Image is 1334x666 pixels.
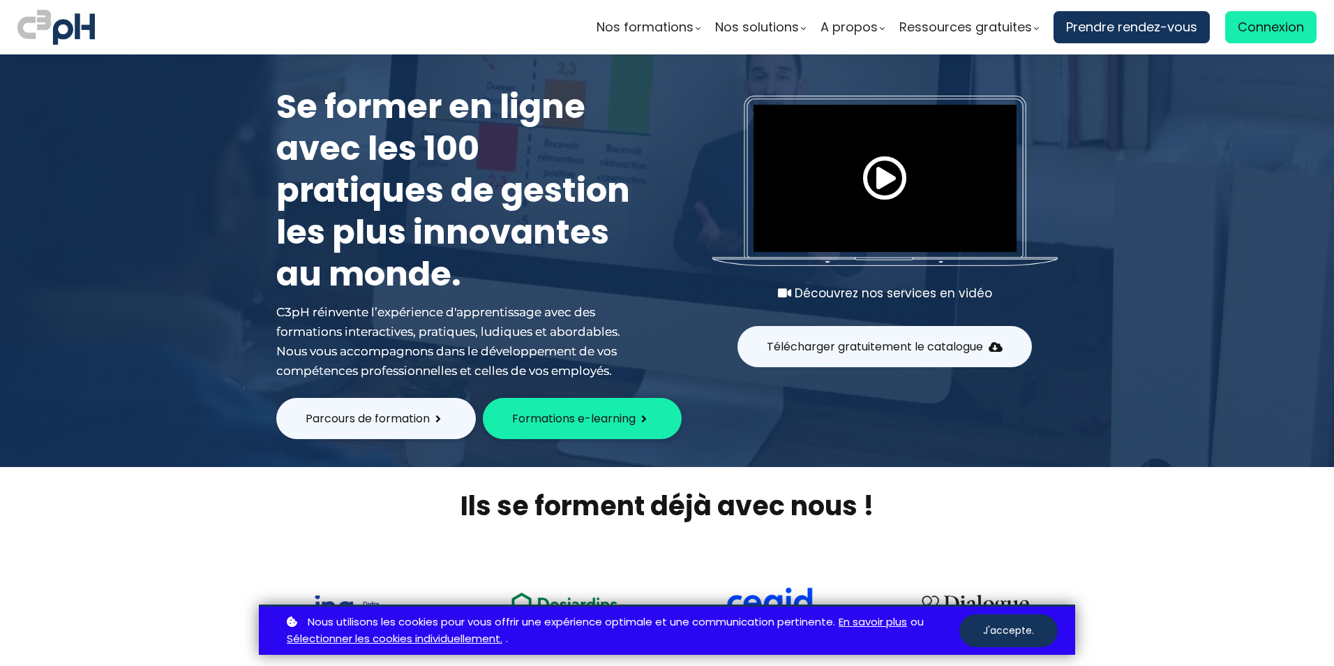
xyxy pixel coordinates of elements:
span: Télécharger gratuitement le catalogue [767,338,983,355]
h1: Se former en ligne avec les 100 pratiques de gestion les plus innovantes au monde. [276,86,639,295]
button: Parcours de formation [276,398,476,439]
button: Télécharger gratuitement le catalogue [737,326,1032,367]
a: Sélectionner les cookies individuellement. [287,630,502,648]
span: A propos [820,17,878,38]
a: En savoir plus [839,614,907,631]
button: J'accepte. [959,614,1058,647]
h2: Ils se forment déjà avec nous ! [259,488,1075,524]
span: Nos formations [597,17,694,38]
span: Prendre rendez-vous [1066,17,1197,38]
div: Découvrez nos services en vidéo [712,283,1058,303]
img: 73f878ca33ad2a469052bbe3fa4fd140.png [314,595,403,623]
span: Nous utilisons les cookies pour vous offrir une expérience optimale et une communication pertinente. [308,614,835,631]
button: Formations e-learning [483,398,682,439]
span: Ressources gratuites [899,17,1032,38]
a: Connexion [1225,11,1317,43]
div: C3pH réinvente l’expérience d'apprentissage avec des formations interactives, pratiques, ludiques... [276,302,639,380]
img: logo C3PH [17,7,95,47]
span: Parcours de formation [306,410,430,427]
p: ou . [283,614,959,649]
span: Connexion [1238,17,1304,38]
img: ea49a208ccc4d6e7deb170dc1c457f3b.png [502,584,627,623]
img: 4cbfeea6ce3138713587aabb8dcf64fe.png [913,586,1038,623]
span: Nos solutions [715,17,799,38]
a: Prendre rendez-vous [1054,11,1210,43]
span: Formations e-learning [512,410,636,427]
img: cdf238afa6e766054af0b3fe9d0794df.png [725,587,814,623]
